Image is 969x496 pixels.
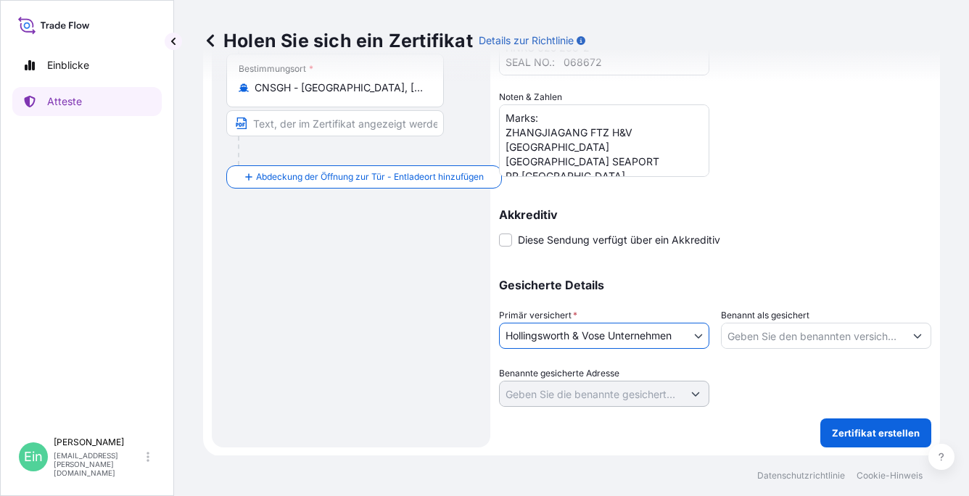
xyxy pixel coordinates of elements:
button: Hollingsworth & Vose Unternehmen [499,323,709,349]
span: Ein [24,450,43,464]
p: Zertifikat erstellen [832,426,920,440]
p: Details zur Richtlinie [479,33,574,48]
span: Hollingsworth & Vose Unternehmen [506,328,672,343]
p: [PERSON_NAME] [54,437,144,448]
font: Primär versichert [499,310,572,321]
label: Benannt als gesichert [721,308,809,323]
label: Noten & Zahlen [499,90,562,104]
label: Benannte gesicherte Adresse [499,366,619,381]
input: Text, der auf dem Zertifikat erscheinen soll [226,110,444,136]
font: Holen Sie sich ein Zertifikat [223,29,473,52]
p: Atteste [47,94,82,109]
a: Datenschutzrichtlinie [757,470,845,481]
p: [EMAIL_ADDRESS][PERSON_NAME][DOMAIN_NAME] [54,451,144,477]
p: Akkreditiv [499,209,931,220]
input: Gesicherter Name [722,323,904,349]
input: Benannte gesicherte Adresse [500,381,683,407]
input: Bestimmungsort [255,80,426,95]
span: Abdeckung der Öffnung zur Tür - Entladeort hinzufügen [256,170,484,184]
a: Einblicke [12,51,162,80]
button: Zertifikat erstellen [820,418,931,447]
button: Vorschläge anzeigen [904,323,931,349]
a: Atteste [12,87,162,116]
p: Gesicherte Details [499,279,931,291]
a: Cookie-Hinweis [857,470,923,481]
button: Vorschläge anzeigen [683,381,709,407]
span: Diese Sendung verfügt über ein Akkreditiv [518,233,720,247]
button: Abdeckung der Öffnung zur Tür - Entladeort hinzufügen [226,165,502,189]
p: Einblicke [47,58,89,73]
